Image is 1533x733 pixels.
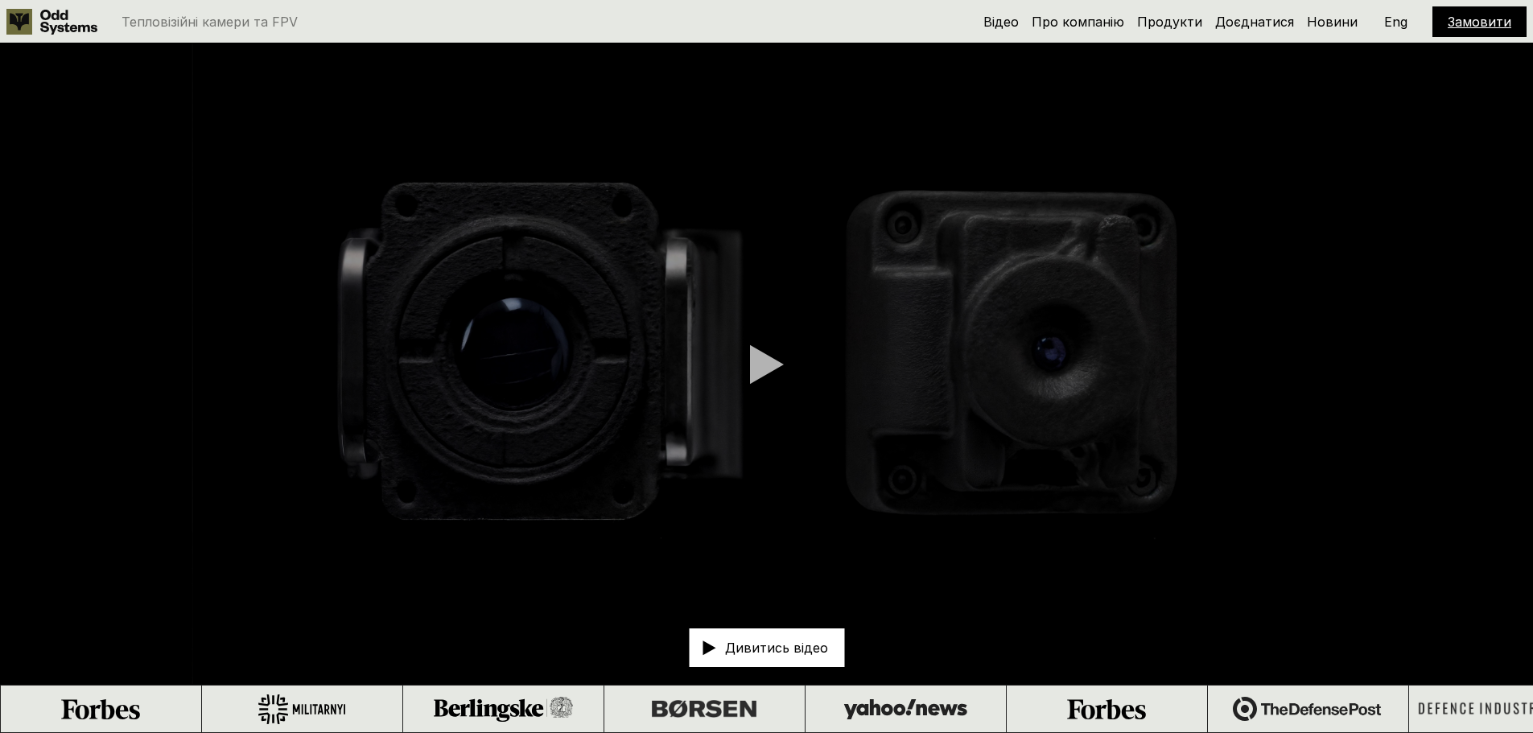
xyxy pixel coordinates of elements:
[1032,14,1124,30] a: Про компанію
[725,641,828,654] p: Дивитись відео
[1215,14,1294,30] a: Доєднатися
[1384,15,1407,28] p: Eng
[1307,14,1358,30] a: Новини
[983,14,1019,30] a: Відео
[1137,14,1202,30] a: Продукти
[122,15,298,28] p: Тепловізійні камери та FPV
[1448,14,1511,30] a: Замовити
